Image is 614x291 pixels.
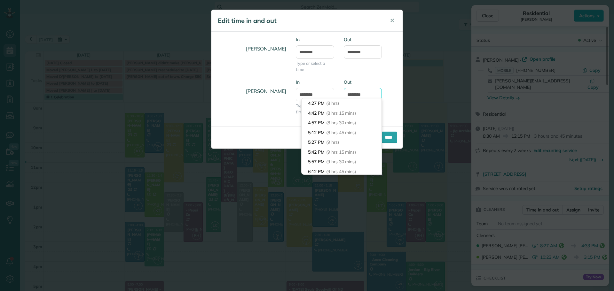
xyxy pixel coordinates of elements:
label: Out [344,79,382,85]
label: Out [344,36,382,43]
li: 5:27 PM [302,137,382,147]
span: Type or select a time [296,103,334,115]
span: (8 hrs 45 mins) [326,130,356,135]
li: 4:27 PM [302,98,382,108]
span: (9 hrs 15 mins) [326,149,356,155]
span: Type or select a time [296,60,334,73]
label: In [296,36,334,43]
li: 4:42 PM [302,108,382,118]
span: (9 hrs 45 mins) [326,169,356,174]
h4: [PERSON_NAME] [216,40,286,58]
h5: Edit time in and out [218,16,381,25]
span: ✕ [390,17,395,24]
li: 4:57 PM [302,118,382,128]
label: In [296,79,334,85]
li: 5:12 PM [302,128,382,138]
h4: [PERSON_NAME] [216,82,286,100]
span: (8 hrs 15 mins) [326,110,356,116]
span: (9 hrs 30 mins) [326,159,356,165]
li: 5:42 PM [302,147,382,157]
span: (9 hrs) [326,139,339,145]
li: 6:12 PM [302,167,382,177]
li: 5:57 PM [302,157,382,167]
span: (8 hrs 30 mins) [326,120,356,126]
span: (8 hrs) [326,100,339,106]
